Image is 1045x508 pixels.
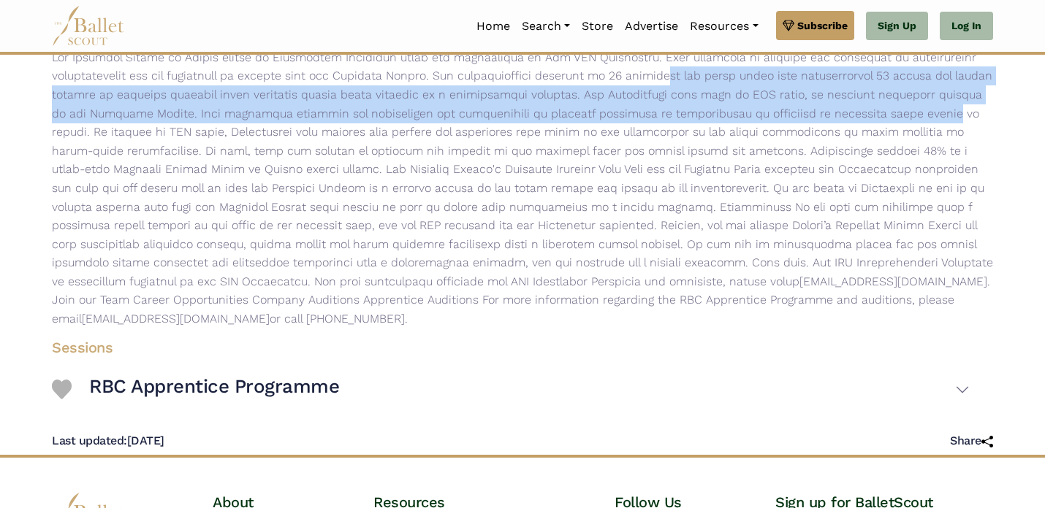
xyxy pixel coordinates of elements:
a: Home [471,11,516,42]
h5: Share [950,434,993,449]
a: Log In [940,12,993,41]
h3: RBC Apprentice Programme [89,374,339,399]
button: RBC Apprentice Programme [89,369,970,411]
a: Search [516,11,576,42]
h4: Sessions [40,338,981,357]
img: gem.svg [783,18,794,34]
a: Sign Up [866,12,928,41]
a: Store [576,11,619,42]
p: Lor Ipsumdol Sitame co Adipis elitse do Eiusmodtem Incididun utlab etd magnaaliqua en Adm VEN Qui... [40,48,1005,328]
a: Subscribe [776,11,854,40]
span: Last updated: [52,434,127,447]
h5: [DATE] [52,434,164,449]
img: Heart [52,380,72,399]
span: Subscribe [797,18,848,34]
a: Resources [684,11,764,42]
a: Advertise [619,11,684,42]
